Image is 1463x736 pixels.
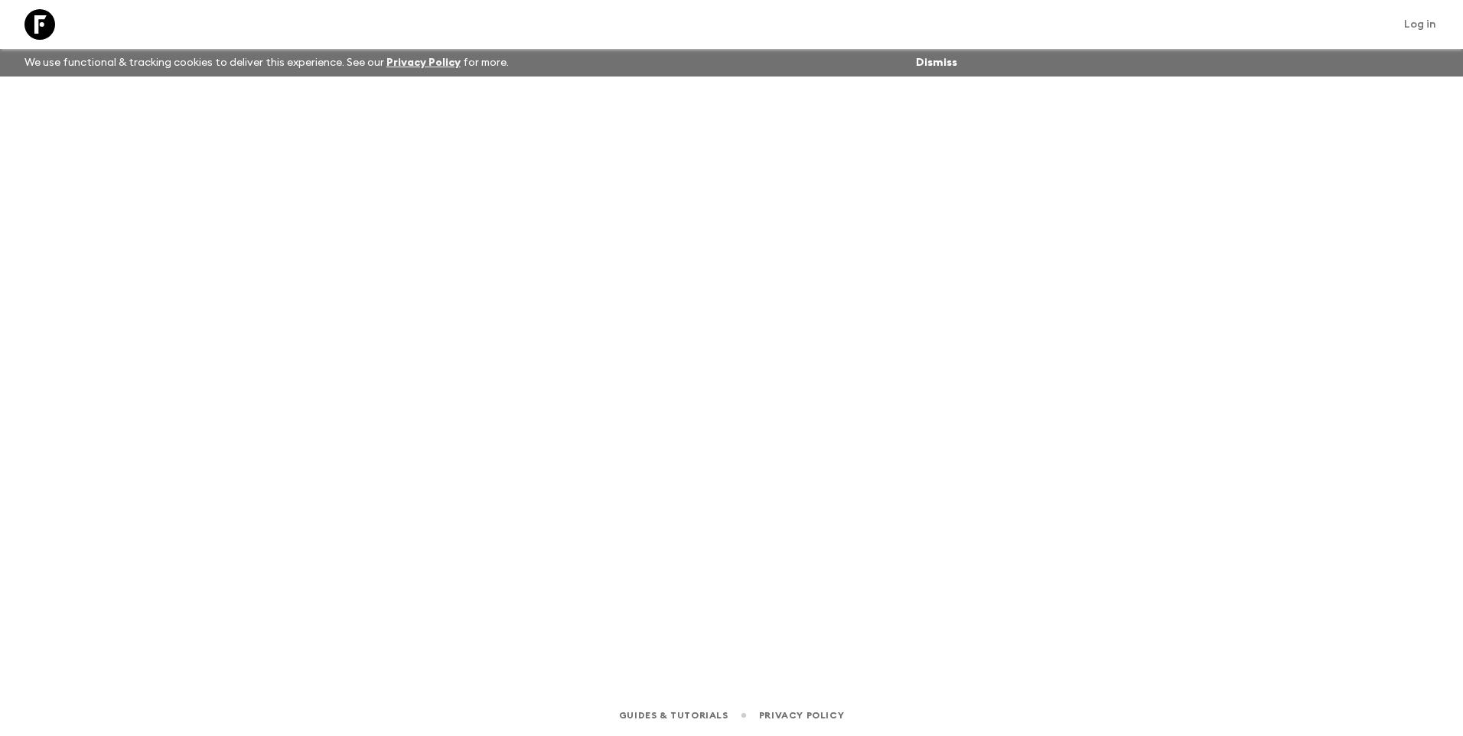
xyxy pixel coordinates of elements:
p: We use functional & tracking cookies to deliver this experience. See our for more. [18,49,515,77]
a: Privacy Policy [759,707,844,724]
a: Guides & Tutorials [619,707,728,724]
button: Dismiss [912,52,961,73]
a: Log in [1396,14,1445,35]
a: Privacy Policy [386,57,461,68]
